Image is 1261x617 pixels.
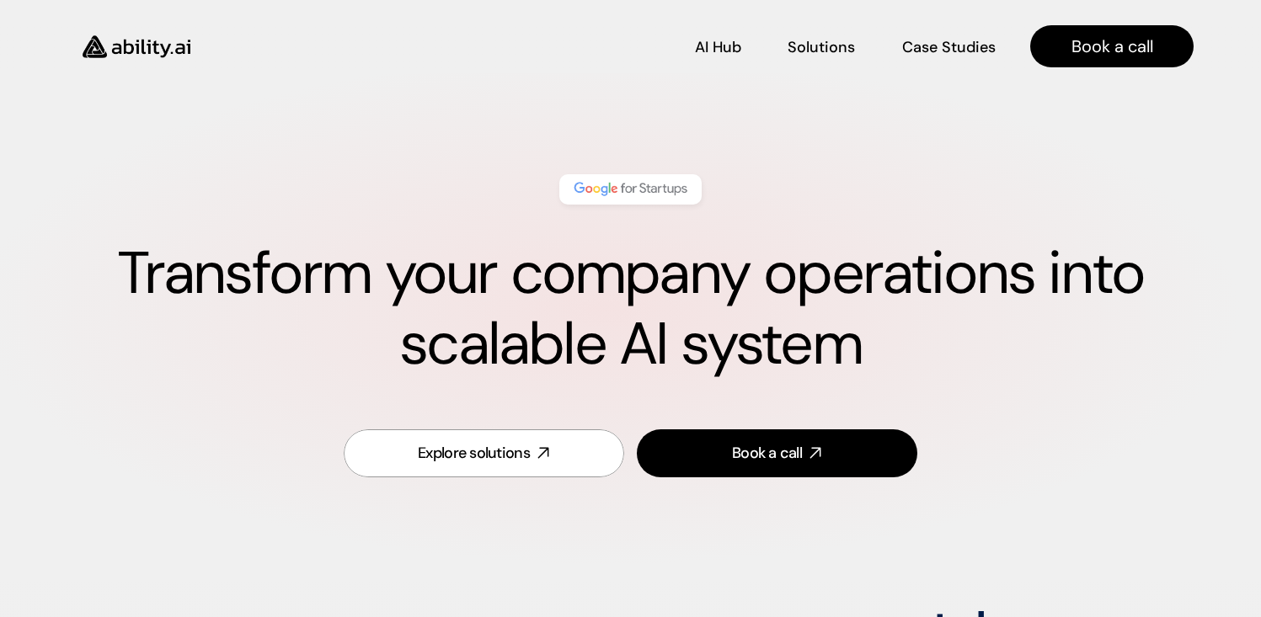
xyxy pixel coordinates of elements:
p: Book a call [1071,35,1153,58]
a: Solutions [788,32,855,61]
a: Explore solutions [344,429,624,477]
p: Case Studies [902,37,996,58]
a: Case Studies [901,32,997,61]
h1: Transform your company operations into scalable AI system [67,238,1194,380]
a: AI Hub [695,32,741,61]
div: Explore solutions [418,443,530,464]
nav: Main navigation [214,25,1194,67]
div: Book a call [732,443,802,464]
a: Book a call [1030,25,1194,67]
p: AI Hub [695,37,741,58]
a: Book a call [637,429,917,477]
p: Solutions [788,37,855,58]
